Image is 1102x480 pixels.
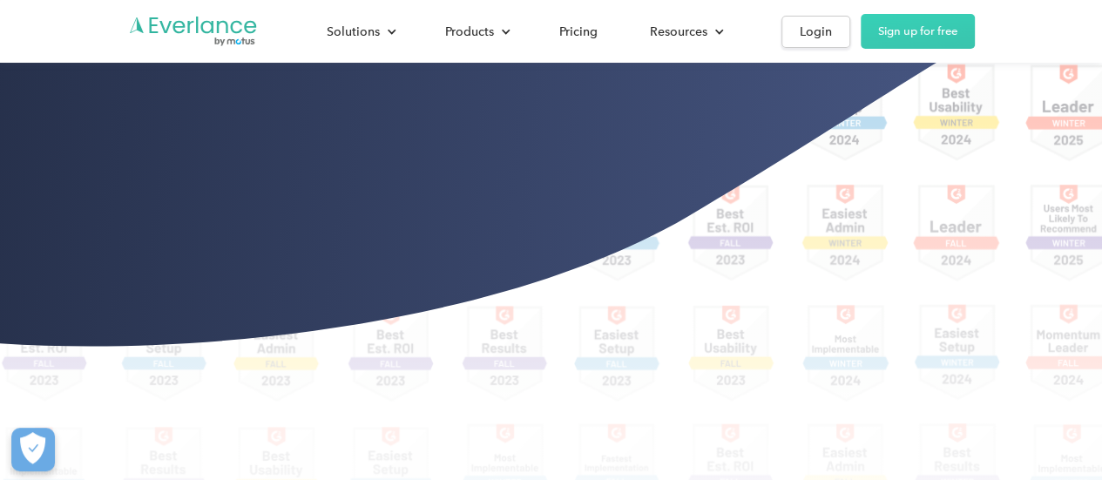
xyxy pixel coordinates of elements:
a: Go to homepage [128,15,259,48]
div: Solutions [309,17,410,47]
a: Pricing [542,17,615,47]
div: Resources [632,17,738,47]
div: Solutions [327,21,380,43]
div: Login [800,21,832,43]
input: Submit [128,104,215,139]
div: Pricing [559,21,598,43]
a: Login [781,16,850,48]
button: Cookies Settings [11,428,55,471]
a: Sign up for free [861,14,975,49]
div: Resources [650,21,707,43]
iframe: How Everlance Works | Platform for Company Mileage Reimbursement [128,3,975,480]
div: Products [428,17,524,47]
div: Products [445,21,494,43]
